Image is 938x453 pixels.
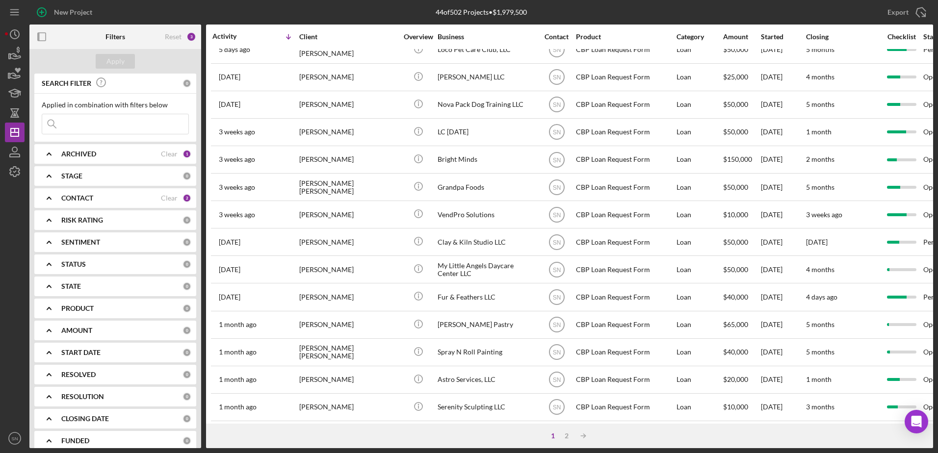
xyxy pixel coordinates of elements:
div: 0 [182,392,191,401]
div: [DATE] [761,284,805,310]
div: [PERSON_NAME] [299,394,397,420]
div: $10,000 [723,394,760,420]
div: $40,000 [723,339,760,365]
div: Loan [677,92,722,118]
b: PRODUCT [61,304,94,312]
div: $25,000 [723,64,760,90]
text: SN [552,322,561,328]
b: FUNDED [61,437,89,445]
div: $50,000 [723,256,760,282]
time: 2025-08-06 18:52 [219,266,240,274]
div: Checklist [881,33,922,41]
div: Loan [677,229,722,255]
b: AMOUNT [61,327,92,334]
div: CBP Loan Request Form [576,119,674,145]
div: Loan [677,339,722,365]
b: Filters [105,33,125,41]
div: Closing [806,33,880,41]
text: SN [552,101,561,108]
div: 0 [182,238,191,247]
div: [PERSON_NAME] [299,229,397,255]
time: 4 months [806,73,834,81]
div: RamBar LLC [438,422,536,448]
div: [PERSON_NAME] [299,147,397,173]
div: CBP Loan Request Form [576,367,674,393]
div: 1 [182,150,191,158]
div: [DATE] [761,367,805,393]
time: 2025-08-15 21:34 [219,155,255,163]
time: 3 months [806,403,834,411]
div: Started [761,33,805,41]
button: Export [878,2,933,22]
div: $65,000 [723,312,760,338]
div: $20,000 [723,367,760,393]
div: Nova Pack Dog Training LLC [438,92,536,118]
div: 0 [182,216,191,225]
text: SN [552,404,561,411]
div: [DATE] [761,256,805,282]
div: Product [576,33,674,41]
div: CBP Loan Request Form [576,339,674,365]
div: Export [887,2,909,22]
div: [PERSON_NAME] [299,312,397,338]
b: SENTIMENT [61,238,100,246]
div: [PERSON_NAME] [299,119,397,145]
div: 0 [182,414,191,423]
div: Contact [538,33,575,41]
time: 2025-08-08 10:58 [219,238,240,246]
time: 2025-08-04 22:45 [219,293,240,301]
div: $150,000 [723,422,760,448]
div: VendPro Solutions [438,201,536,227]
div: LC [DATE] [438,119,536,145]
text: SN [552,184,561,191]
button: New Project [29,2,102,22]
div: $50,000 [723,174,760,200]
div: My Little Angels Daycare Center LLC [438,256,536,282]
div: [PERSON_NAME] [299,201,397,227]
div: 0 [182,304,191,313]
div: CBP Loan Request Form [576,394,674,420]
div: [DATE] [761,64,805,90]
text: SN [552,349,561,356]
div: Clear [161,150,178,158]
div: Loan [677,64,722,90]
div: [DATE] [761,229,805,255]
div: Clear [161,194,178,202]
div: [PERSON_NAME] [299,64,397,90]
div: [DEMOGRAPHIC_DATA][PERSON_NAME] [299,37,397,63]
div: Overview [400,33,437,41]
div: $50,000 [723,92,760,118]
time: 2025-08-16 02:23 [219,128,255,136]
div: 2 [560,432,573,440]
time: 5 months [806,183,834,191]
div: Serenity Sculpting LLC [438,394,536,420]
text: SN [11,436,18,441]
text: SN [552,377,561,383]
div: Loan [677,174,722,200]
div: 44 of 502 Projects • $1,979,500 [436,8,527,16]
div: [DATE] [761,422,805,448]
div: Loan [677,147,722,173]
div: $40,000 [723,284,760,310]
time: 2025-08-26 02:00 [219,73,240,81]
div: Loan [677,284,722,310]
b: ARCHIVED [61,150,96,158]
div: Loan [677,119,722,145]
div: New Project [54,2,92,22]
div: $50,000 [723,37,760,63]
b: STAGE [61,172,82,180]
div: [DATE] [761,394,805,420]
div: CBP Loan Request Form [576,312,674,338]
time: 3 weeks ago [806,210,842,219]
time: 5 months [806,100,834,108]
div: Loan [677,394,722,420]
div: Loan [677,367,722,393]
text: SN [552,211,561,218]
time: 1 month [806,127,832,136]
div: 0 [182,326,191,335]
b: CLOSING DATE [61,415,109,423]
div: 0 [182,79,191,88]
time: 5 months [806,45,834,53]
div: Reset [165,33,182,41]
div: [PERSON_NAME] [299,284,397,310]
